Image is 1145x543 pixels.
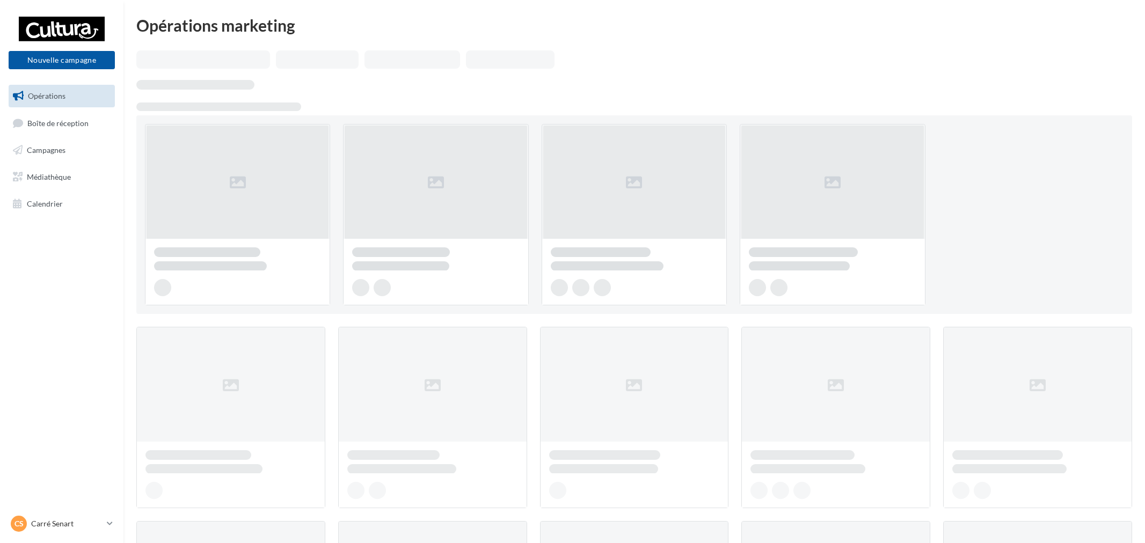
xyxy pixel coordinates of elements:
[6,139,117,162] a: Campagnes
[136,17,1132,33] div: Opérations marketing
[27,199,63,208] span: Calendrier
[6,112,117,135] a: Boîte de réception
[14,518,24,529] span: CS
[6,166,117,188] a: Médiathèque
[9,513,115,534] a: CS Carré Senart
[27,172,71,181] span: Médiathèque
[6,193,117,215] a: Calendrier
[27,145,65,155] span: Campagnes
[31,518,103,529] p: Carré Senart
[6,85,117,107] a: Opérations
[28,91,65,100] span: Opérations
[9,51,115,69] button: Nouvelle campagne
[27,118,89,127] span: Boîte de réception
